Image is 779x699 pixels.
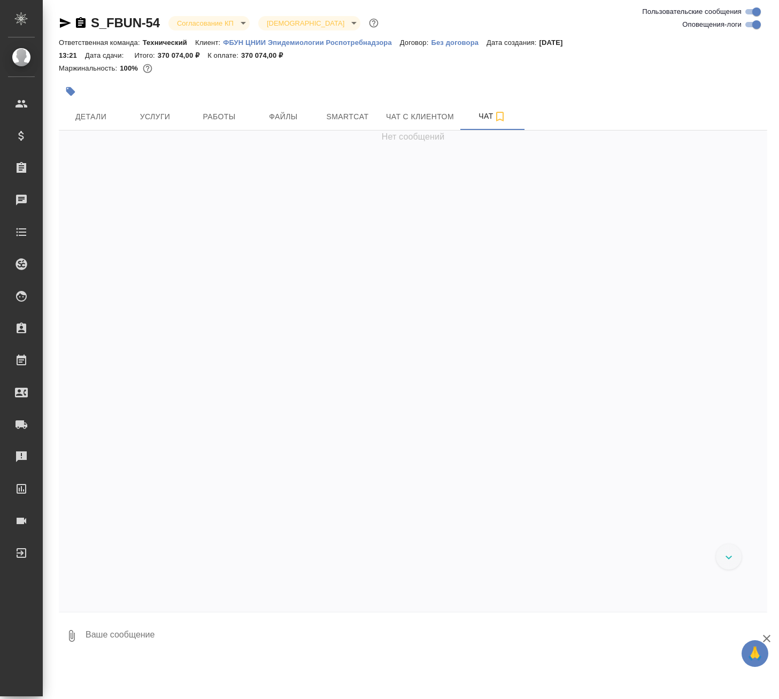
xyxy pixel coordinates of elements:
p: Без договора [431,39,487,47]
button: Согласование КП [174,19,237,28]
button: Добавить тэг [59,80,82,103]
p: Технический [143,39,195,47]
span: 🙏 [746,642,764,665]
p: Клиент: [195,39,223,47]
span: Чат [467,110,518,123]
span: Чат с клиентом [386,110,454,124]
div: Согласование КП [168,16,250,30]
button: Доп статусы указывают на важность/срочность заказа [367,16,381,30]
span: Пользовательские сообщения [642,6,742,17]
div: Согласование КП [258,16,360,30]
button: [DEMOGRAPHIC_DATA] [264,19,348,28]
a: Без договора [431,37,487,47]
p: ФБУН ЦНИИ Эпидемиологии Роспотребнадзора [223,39,400,47]
p: К оплате: [207,51,241,59]
span: Детали [65,110,117,124]
span: Smartcat [322,110,373,124]
p: Дата сдачи: [85,51,126,59]
p: Итого: [134,51,157,59]
svg: Подписаться [493,110,506,123]
button: Скопировать ссылку [74,17,87,29]
p: 370 074,00 ₽ [241,51,291,59]
p: Ответственная команда: [59,39,143,47]
span: Оповещения-логи [682,19,742,30]
button: Скопировать ссылку для ЯМессенджера [59,17,72,29]
p: 370 074,00 ₽ [158,51,207,59]
p: Маржинальность: [59,64,120,72]
p: Дата создания: [487,39,539,47]
span: Файлы [258,110,309,124]
span: Нет сообщений [382,130,445,143]
p: 100% [120,64,141,72]
a: ФБУН ЦНИИ Эпидемиологии Роспотребнадзора [223,37,400,47]
button: 🙏 [742,640,768,667]
p: Договор: [400,39,431,47]
span: Работы [194,110,245,124]
a: S_FBUN-54 [91,16,160,30]
button: 0.00 RUB; [141,62,155,75]
span: Услуги [129,110,181,124]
